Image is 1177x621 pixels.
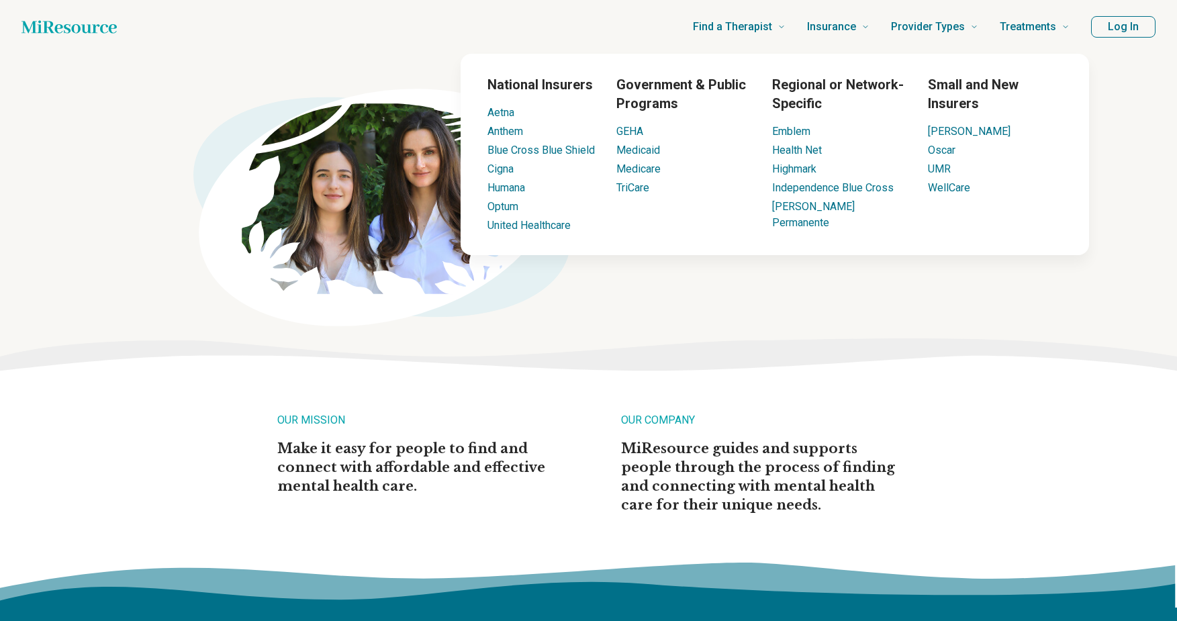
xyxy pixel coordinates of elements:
a: [PERSON_NAME] Permanente [772,200,855,229]
a: Aetna [487,106,514,119]
a: Highmark [772,162,816,175]
span: Find a Therapist [693,17,772,36]
h3: Small and New Insurers [928,75,1062,113]
h2: OUR COMPANY [621,412,900,439]
h2: OUR MISSION [277,412,557,439]
a: Medicaid [616,144,660,156]
button: Log In [1091,16,1156,38]
a: TriCare [616,181,649,194]
a: Emblem [772,125,810,138]
a: WellCare [928,181,970,194]
a: UMR [928,162,951,175]
a: GEHA [616,125,643,138]
p: Make it easy for people to find and connect with affordable and effective mental health care. [277,439,557,495]
a: Health Net [772,144,822,156]
a: [PERSON_NAME] [928,125,1010,138]
h3: Regional or Network-Specific [772,75,906,113]
a: Optum [487,200,518,213]
a: Blue Cross Blue Shield [487,144,595,156]
span: Provider Types [891,17,965,36]
a: United Healthcare [487,219,571,232]
h3: National Insurers [487,75,595,94]
a: Cigna [487,162,514,175]
a: Home page [21,13,117,40]
div: Insurance [380,54,1170,255]
a: Anthem [487,125,523,138]
span: Insurance [807,17,856,36]
h3: Government & Public Programs [616,75,751,113]
a: Medicare [616,162,661,175]
a: Independence Blue Cross [772,181,894,194]
p: MiResource guides and supports people through the process of finding and connecting with mental h... [621,439,900,514]
a: Oscar [928,144,955,156]
a: Humana [487,181,525,194]
span: Treatments [1000,17,1056,36]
